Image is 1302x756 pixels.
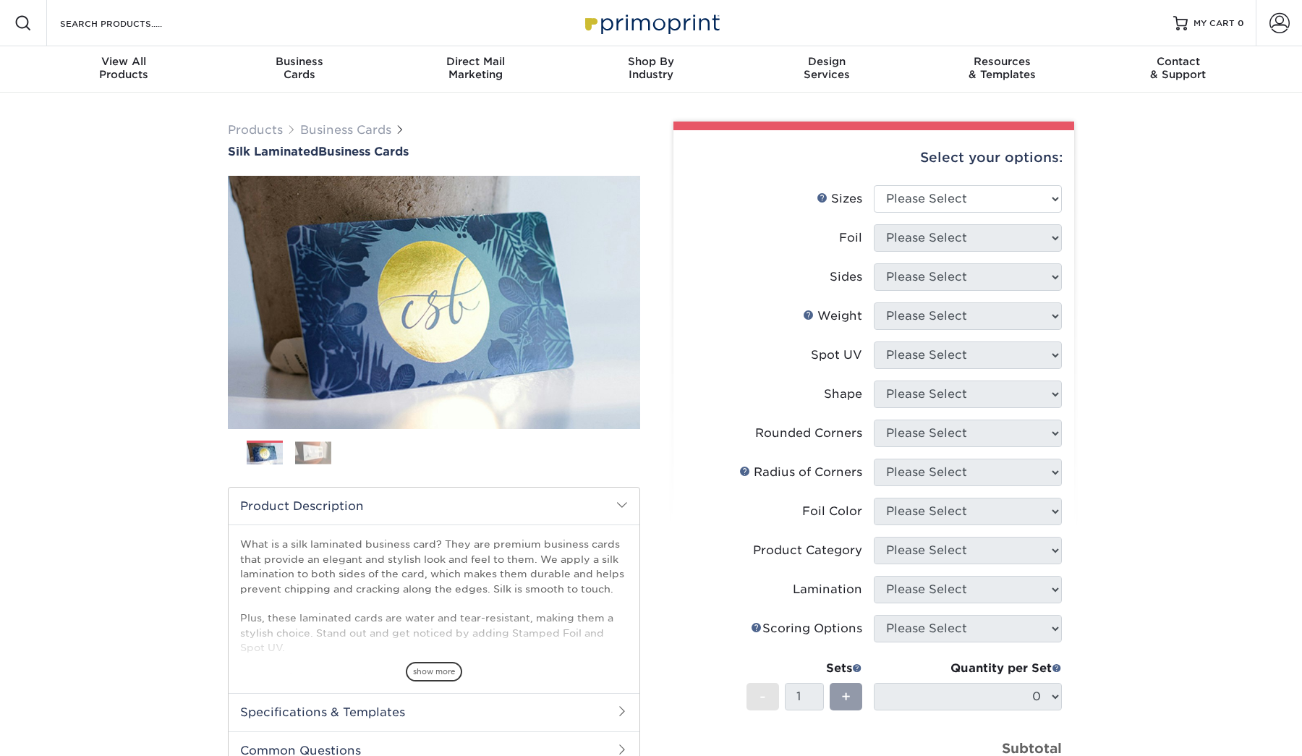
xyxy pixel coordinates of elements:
img: Business Cards 08 [586,435,622,471]
input: SEARCH PRODUCTS..... [59,14,200,32]
span: + [841,686,851,708]
span: Shop By [563,55,739,68]
a: Resources& Templates [914,46,1090,93]
div: Products [36,55,212,81]
span: Direct Mail [388,55,563,68]
img: Business Cards 04 [392,435,428,471]
span: Resources [914,55,1090,68]
span: MY CART [1193,17,1235,30]
div: Spot UV [811,347,862,364]
strong: Subtotal [1002,740,1062,756]
div: & Templates [914,55,1090,81]
span: - [759,686,766,708]
div: Marketing [388,55,563,81]
div: Sizes [817,190,862,208]
a: BusinessCards [212,46,388,93]
h2: Product Description [229,488,639,524]
div: Select your options: [685,130,1063,185]
img: Silk Laminated 01 [228,96,640,509]
div: Lamination [793,581,862,598]
img: Primoprint [579,7,723,38]
div: Weight [803,307,862,325]
img: Business Cards 06 [489,435,525,471]
img: Business Cards 03 [344,435,380,471]
img: Business Cards 02 [295,441,331,464]
div: Industry [563,55,739,81]
span: Contact [1090,55,1266,68]
span: Silk Laminated [228,145,318,158]
div: Shape [824,386,862,403]
div: Sides [830,268,862,286]
div: Rounded Corners [755,425,862,442]
img: Business Cards 01 [247,436,283,472]
span: 0 [1238,18,1244,28]
h1: Business Cards [228,145,640,158]
a: Business Cards [300,123,391,137]
div: Foil [839,229,862,247]
span: Design [739,55,914,68]
h2: Specifications & Templates [229,693,639,731]
div: Quantity per Set [874,660,1062,677]
img: Business Cards 05 [441,435,477,471]
a: Silk LaminatedBusiness Cards [228,145,640,158]
div: Cards [212,55,388,81]
div: Scoring Options [751,620,862,637]
a: Products [228,123,283,137]
div: Product Category [753,542,862,559]
div: & Support [1090,55,1266,81]
a: DesignServices [739,46,914,93]
a: Shop ByIndustry [563,46,739,93]
div: Sets [746,660,862,677]
div: Foil Color [802,503,862,520]
a: Contact& Support [1090,46,1266,93]
a: View AllProducts [36,46,212,93]
div: Radius of Corners [739,464,862,481]
span: View All [36,55,212,68]
span: show more [406,662,462,681]
span: Business [212,55,388,68]
a: Direct MailMarketing [388,46,563,93]
img: Business Cards 07 [537,435,574,471]
div: Services [739,55,914,81]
